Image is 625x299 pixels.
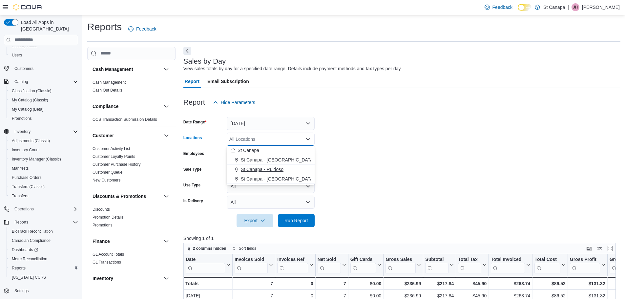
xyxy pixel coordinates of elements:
a: Promotions [9,115,34,122]
h3: Cash Management [93,66,133,73]
h3: Compliance [93,103,118,110]
button: My Catalog (Beta) [7,105,81,114]
div: Totals [185,280,230,288]
div: $45.90 [458,280,487,288]
div: Finance [87,250,176,269]
button: Promotions [7,114,81,123]
a: Cash Management [93,80,126,85]
h3: Report [183,98,205,106]
button: Classification (Classic) [7,86,81,96]
a: Cash Out Details [93,88,122,93]
button: Hide Parameters [210,96,258,109]
button: St Canapa - [GEOGRAPHIC_DATA][PERSON_NAME] [227,174,315,184]
button: Gross Sales [385,256,421,273]
div: Cash Management [87,78,176,97]
span: Promotion Details [93,215,124,220]
div: 0 [277,280,313,288]
label: Date Range [183,119,207,125]
div: 7 [235,280,273,288]
span: Export [240,214,269,227]
span: Metrc Reconciliation [9,255,78,263]
button: Cash Management [162,65,170,73]
div: $217.84 [425,280,454,288]
button: 2 columns hidden [184,245,229,252]
a: BioTrack Reconciliation [9,227,55,235]
span: Transfers [12,193,28,199]
a: Users [9,51,25,59]
span: Classification (Classic) [12,88,52,94]
button: St Canapa [227,146,315,155]
button: Reports [1,218,81,227]
label: Use Type [183,182,200,188]
div: Total Tax [458,256,481,263]
a: Canadian Compliance [9,237,53,245]
button: Net Sold [317,256,346,273]
span: Customer Queue [93,170,122,175]
span: Run Report [284,217,308,224]
button: Operations [12,205,36,213]
button: Gross Profit [570,256,605,273]
span: Feedback [136,26,156,32]
span: Purchase Orders [9,174,78,182]
button: Discounts & Promotions [93,193,161,200]
div: Gross Sales [385,256,416,263]
span: Users [12,53,22,58]
div: Gross Sales [385,256,416,273]
label: Sale Type [183,167,201,172]
span: Transfers (Classic) [12,184,45,189]
input: Dark Mode [518,4,531,11]
label: Locations [183,135,202,140]
a: Customer Activity List [93,146,130,151]
a: Dashboards [7,245,81,254]
button: Canadian Compliance [7,236,81,245]
button: Compliance [162,102,170,110]
button: Finance [93,238,161,245]
div: Total Cost [534,256,560,273]
span: Transfers [9,192,78,200]
button: Enter fullscreen [606,245,614,252]
span: Adjustments (Classic) [9,137,78,145]
span: Operations [14,206,34,212]
span: BioTrack Reconciliation [9,227,78,235]
span: OCS Transaction Submission Details [93,117,157,122]
span: Manifests [12,166,29,171]
span: Canadian Compliance [9,237,78,245]
div: Choose from the following options [227,146,315,184]
div: Subtotal [425,256,448,273]
span: [US_STATE] CCRS [12,275,46,280]
span: Sort fields [239,246,256,251]
button: Compliance [93,103,161,110]
button: Next [183,47,191,55]
button: Inventory [162,274,170,282]
span: My Catalog (Beta) [12,107,44,112]
div: View sales totals by day for a specified date range. Details include payment methods and tax type... [183,65,402,72]
button: Display options [596,245,604,252]
a: Feedback [482,1,515,14]
span: Customer Loyalty Points [93,154,135,159]
img: Cova [13,4,43,11]
h3: Customer [93,132,114,139]
a: Metrc Reconciliation [9,255,50,263]
button: [US_STATE] CCRS [7,273,81,282]
button: Total Tax [458,256,487,273]
span: Feedback [492,4,512,11]
span: St Canapa - [GEOGRAPHIC_DATA][PERSON_NAME] [241,176,352,182]
a: Feedback [126,22,159,35]
p: Showing 1 of 1 [183,235,620,242]
span: Customers [14,66,33,71]
a: Transfers (Classic) [9,183,47,191]
button: Invoices Sold [235,256,273,273]
span: St Canapa - [GEOGRAPHIC_DATA] [241,157,314,163]
span: Inventory Count [12,147,40,153]
span: GL Transactions [93,260,121,265]
a: New Customers [93,178,120,182]
button: Manifests [7,164,81,173]
a: [US_STATE] CCRS [9,273,49,281]
div: Date [186,256,225,263]
button: Cash Management [93,66,161,73]
a: My Catalog (Classic) [9,96,51,104]
label: Is Delivery [183,198,203,203]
